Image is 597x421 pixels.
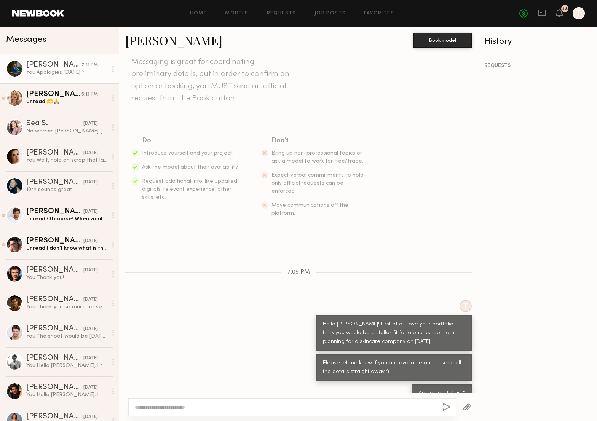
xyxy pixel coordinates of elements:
[271,151,363,164] span: Bring up non-professional topics or ask a model to work for free/trade.
[26,179,83,186] div: [PERSON_NAME]
[26,128,107,135] div: No worries [PERSON_NAME], Just keep me posted either dates work for me
[125,32,222,48] a: [PERSON_NAME]
[83,413,98,421] div: [DATE]
[142,179,237,200] span: Request additional info, like updated digitals, relevant experience, other skills, etc.
[573,7,585,19] a: T
[26,98,107,105] div: Unread: 🫶🙏
[142,165,239,170] span: Ask the model about their availability.
[562,7,568,11] div: 48
[83,355,98,362] div: [DATE]
[26,245,107,252] div: Unread: I don’t know what is the vibe
[271,136,369,146] div: Don’t
[26,325,83,333] div: [PERSON_NAME]
[142,136,239,146] div: Do
[287,269,310,276] span: 7:09 PM
[6,35,46,44] span: Messages
[26,215,107,223] div: Unread: Of course! When would the shoot take place? Could you share a few more details? Thanks a ...
[26,333,107,340] div: You: The shoot would be [DATE] or 13th. Still determining the rate with the client, but I believe...
[26,354,83,362] div: [PERSON_NAME]
[267,11,296,16] a: Requests
[131,32,291,105] header: Keep direct messages professional and related only to paid job opportunities. Messaging is great ...
[484,37,591,46] div: History
[26,274,107,281] div: You: Thank you!
[142,151,233,156] span: Introduce yourself and your project.
[484,63,591,69] div: REQUESTS
[83,120,98,128] div: [DATE]
[323,359,465,376] div: Please let me know if you are available and I’ll send all the details straight away :)
[26,157,107,164] div: You: Wait, hold on scrap that last message. [DATE] is still the right date.
[314,11,346,16] a: Job Posts
[83,179,98,186] div: [DATE]
[26,61,81,69] div: [PERSON_NAME]
[26,69,107,76] div: You: Apologies [DATE] *
[83,208,98,215] div: [DATE]
[26,391,107,399] div: You: Hello [PERSON_NAME], I think you would be a great fit for an upcoming video I'm planning for...
[83,384,98,391] div: [DATE]
[81,62,98,69] div: 7:11 PM
[81,91,98,98] div: 5:13 PM
[225,11,248,16] a: Models
[418,389,465,398] div: Apologies [DATE] *
[26,120,83,128] div: Sea S.
[83,296,98,303] div: [DATE]
[26,362,107,369] div: You: Hello [PERSON_NAME], I think you would be a great fit for an upcoming video I'm planning for...
[26,208,83,215] div: [PERSON_NAME]
[26,413,83,421] div: [PERSON_NAME]
[413,37,472,43] a: Book model
[26,303,107,311] div: You: Thank you so much for sending that info along! Forwarding it to the client now :)
[26,384,83,391] div: [PERSON_NAME]
[413,33,472,48] button: Book model
[83,238,98,245] div: [DATE]
[323,320,465,346] div: Hello [PERSON_NAME]! First of all, love your portfolio. I think you would be a stellar fit for a ...
[83,325,98,333] div: [DATE]
[83,150,98,157] div: [DATE]
[271,173,368,194] span: Expect verbal commitments to hold - only official requests can be enforced.
[26,296,83,303] div: [PERSON_NAME]
[26,237,83,245] div: [PERSON_NAME]
[26,149,83,157] div: [PERSON_NAME]
[83,267,98,274] div: [DATE]
[364,11,394,16] a: Favorites
[26,186,107,193] div: 10th sounds great
[26,91,81,98] div: [PERSON_NAME]
[271,203,348,216] span: Move communications off the platform.
[26,266,83,274] div: [PERSON_NAME]
[190,11,207,16] a: Home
